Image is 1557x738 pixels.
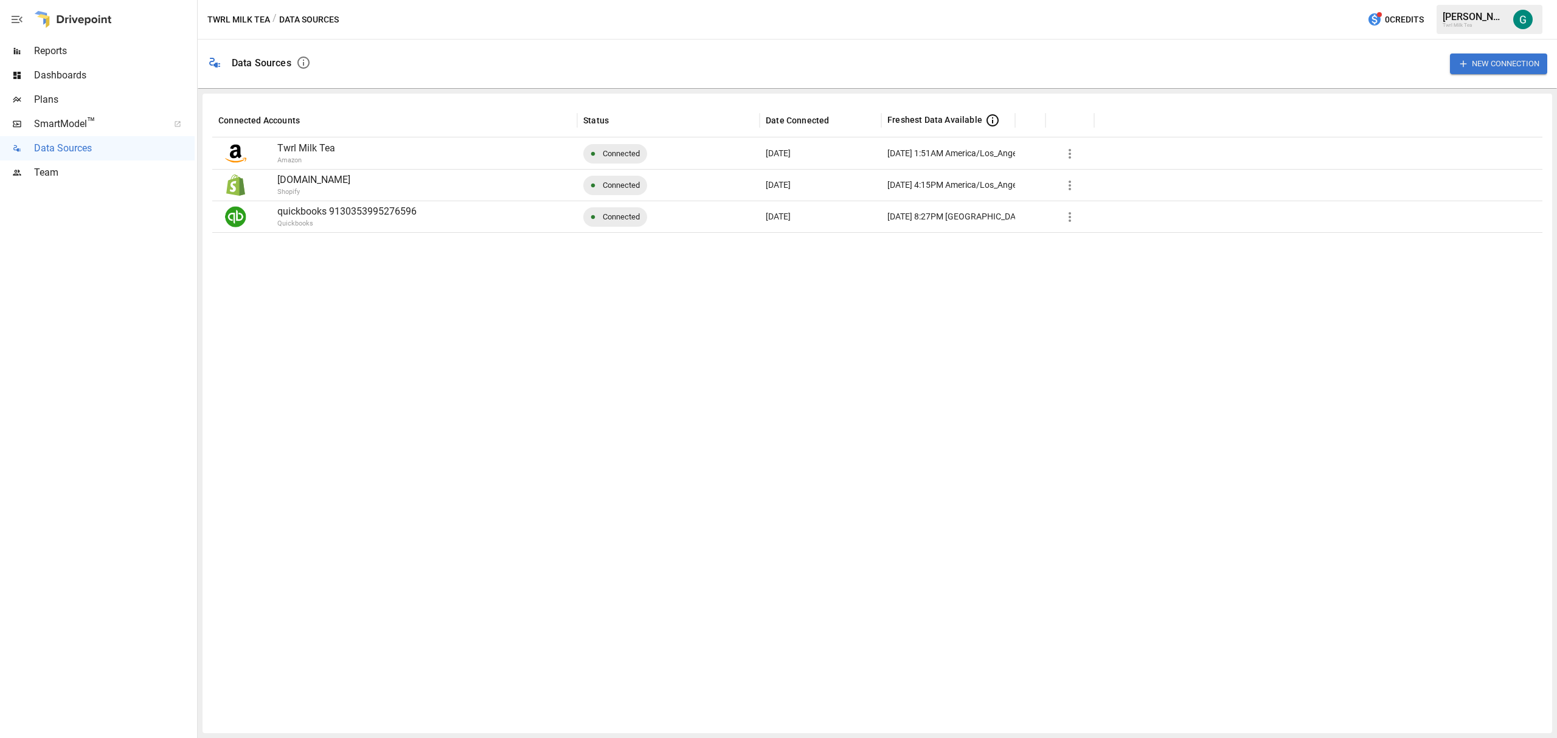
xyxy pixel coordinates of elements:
[1053,112,1070,129] button: Sort
[207,12,270,27] button: Twrl Milk Tea
[830,112,847,129] button: Sort
[225,206,246,227] img: Quickbooks Logo
[277,204,571,219] p: quickbooks 9130353995276596
[1450,53,1547,74] button: New Connection
[1362,9,1429,31] button: 0Credits
[760,169,881,201] div: Nov 11 2024
[1022,112,1039,129] button: Sort
[34,92,195,107] span: Plans
[760,137,881,169] div: Nov 13 2024
[87,115,95,130] span: ™
[1443,11,1506,22] div: [PERSON_NAME]
[583,116,609,125] div: Status
[218,116,300,125] div: Connected Accounts
[225,143,246,164] img: Amazon Logo
[34,68,195,83] span: Dashboards
[887,170,1027,201] div: [DATE] 4:15PM America/Los_Angeles
[887,201,1078,232] div: [DATE] 8:27PM [GEOGRAPHIC_DATA]/Los_Angeles
[301,112,318,129] button: Sort
[34,44,195,58] span: Reports
[34,117,161,131] span: SmartModel
[595,170,647,201] span: Connected
[1385,12,1424,27] span: 0 Credits
[34,165,195,180] span: Team
[595,201,647,232] span: Connected
[277,156,636,166] p: Amazon
[225,174,246,196] img: Shopify Logo
[610,112,627,129] button: Sort
[232,57,291,69] div: Data Sources
[272,12,277,27] div: /
[760,201,881,232] div: Nov 25 2024
[277,219,636,229] p: Quickbooks
[595,138,647,169] span: Connected
[277,141,571,156] p: Twrl Milk Tea
[277,187,636,198] p: Shopify
[34,141,195,156] span: Data Sources
[1513,10,1533,29] img: Gordon Hagedorn
[1506,2,1540,36] button: Gordon Hagedorn
[887,114,982,126] span: Freshest Data Available
[887,138,1027,169] div: [DATE] 1:51AM America/Los_Angeles
[766,116,829,125] div: Date Connected
[1443,22,1506,28] div: Twrl Milk Tea
[277,173,571,187] p: [DOMAIN_NAME]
